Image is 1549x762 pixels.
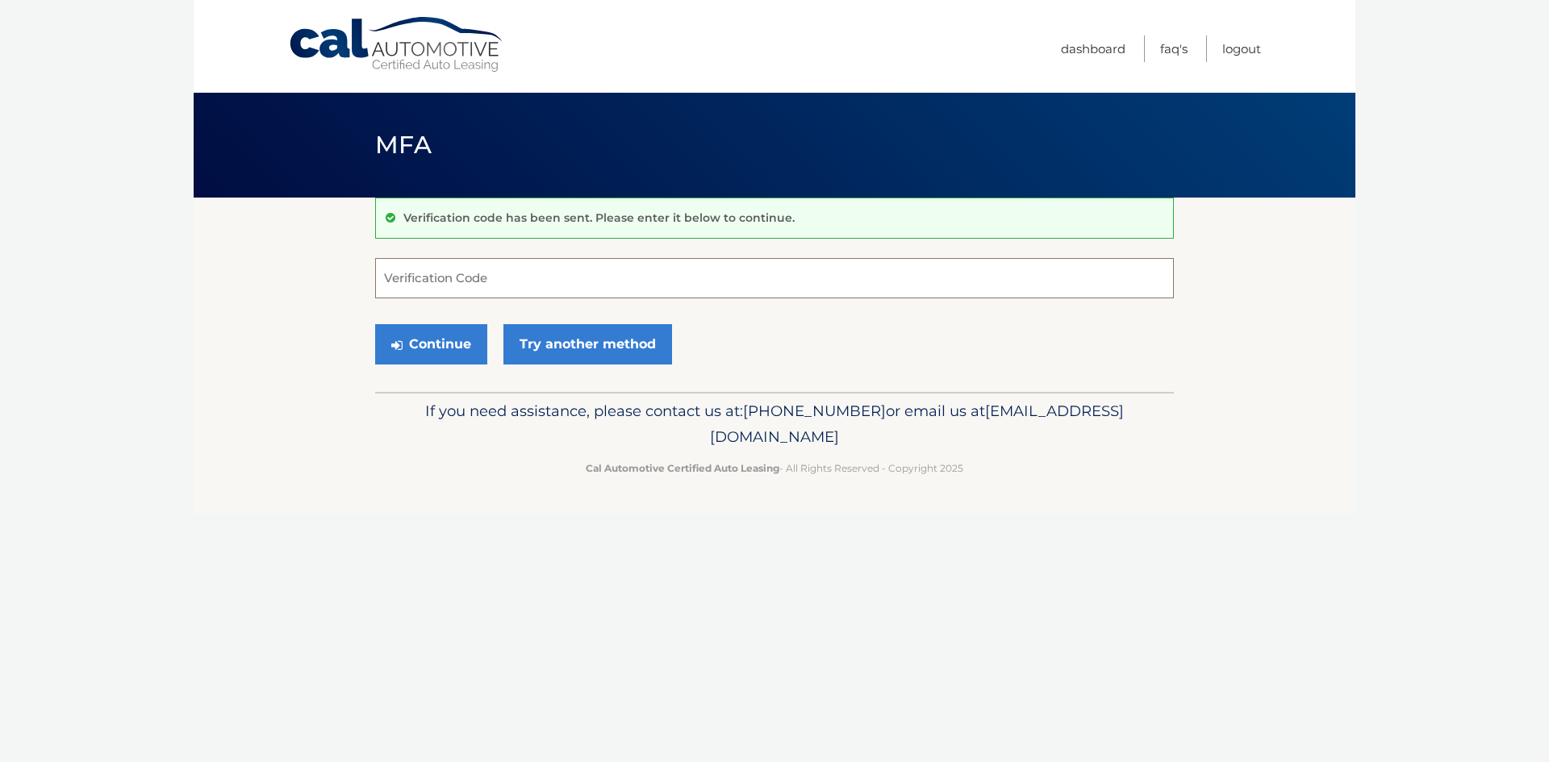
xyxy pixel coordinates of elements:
p: If you need assistance, please contact us at: or email us at [386,398,1163,450]
span: [EMAIL_ADDRESS][DOMAIN_NAME] [710,402,1124,446]
button: Continue [375,324,487,364]
a: Dashboard [1061,35,1125,62]
strong: Cal Automotive Certified Auto Leasing [586,462,779,474]
span: [PHONE_NUMBER] [743,402,886,420]
span: MFA [375,130,432,160]
p: Verification code has been sent. Please enter it below to continue. [403,210,795,225]
input: Verification Code [375,258,1174,298]
a: Try another method [503,324,672,364]
p: - All Rights Reserved - Copyright 2025 [386,460,1163,477]
a: Cal Automotive [288,16,506,73]
a: FAQ's [1160,35,1188,62]
a: Logout [1222,35,1261,62]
